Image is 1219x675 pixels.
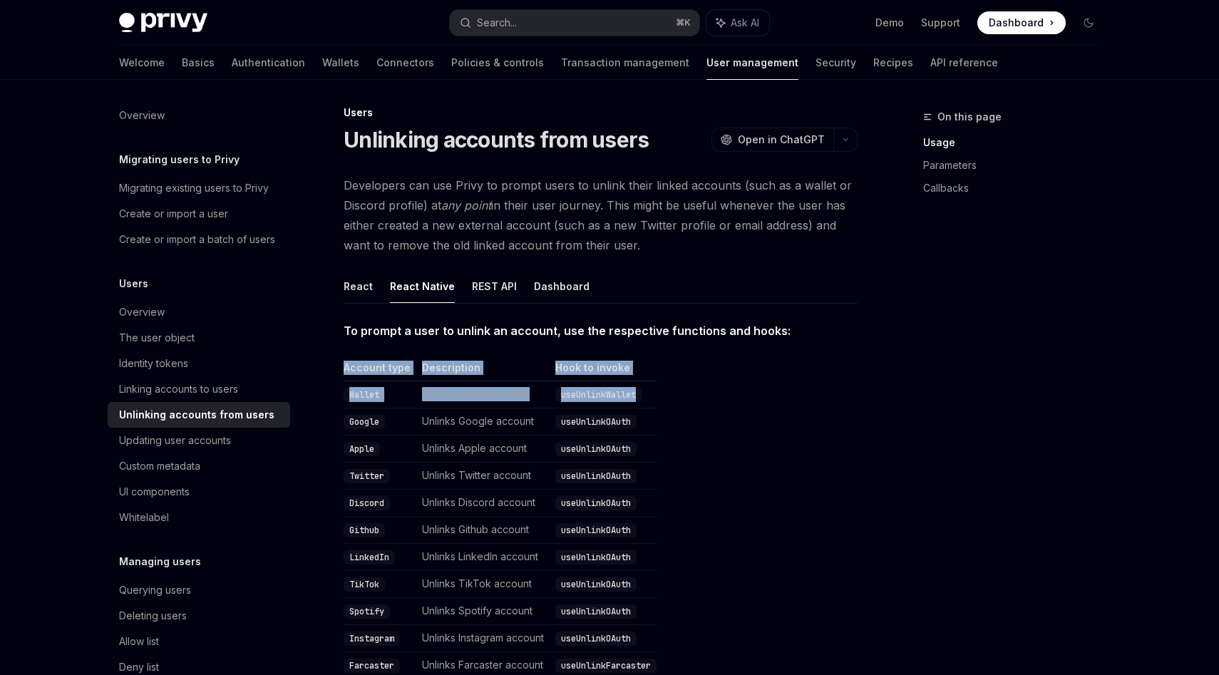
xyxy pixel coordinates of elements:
span: Dashboard [989,16,1044,30]
h5: Users [119,275,148,292]
a: Querying users [108,577,290,603]
code: TikTok [344,577,385,592]
code: Twitter [344,469,390,483]
td: Unlinks external wallet [416,381,550,408]
a: Welcome [119,46,165,80]
a: UI components [108,479,290,505]
code: useUnlinkOAuth [555,442,637,456]
div: Search... [477,14,517,31]
button: Open in ChatGPT [711,128,833,152]
code: useUnlinkOAuth [555,550,637,565]
code: Spotify [344,604,390,619]
a: Parameters [923,154,1111,177]
code: useUnlinkOAuth [555,577,637,592]
a: User management [706,46,798,80]
em: any point [441,198,491,212]
a: Support [921,16,960,30]
td: Unlinks Discord account [416,490,550,517]
a: Recipes [873,46,913,80]
a: Overview [108,103,290,128]
code: useUnlinkOAuth [555,632,637,646]
a: Demo [875,16,904,30]
code: Github [344,523,385,537]
span: ⌘ K [676,17,691,29]
a: Connectors [376,46,434,80]
code: useUnlinkWallet [555,388,642,402]
a: The user object [108,325,290,351]
a: Security [816,46,856,80]
div: Identity tokens [119,355,188,372]
div: Custom metadata [119,458,200,475]
code: Instagram [344,632,400,646]
code: LinkedIn [344,550,395,565]
a: Updating user accounts [108,428,290,453]
button: REST API [472,269,517,303]
td: Unlinks Apple account [416,436,550,463]
a: Dashboard [977,11,1066,34]
code: useUnlinkFarcaster [555,659,657,673]
a: Transaction management [561,46,689,80]
img: dark logo [119,13,207,33]
a: Identity tokens [108,351,290,376]
div: Updating user accounts [119,432,231,449]
a: API reference [930,46,998,80]
code: Wallet [344,388,385,402]
a: Overview [108,299,290,325]
code: useUnlinkOAuth [555,415,637,429]
div: Whitelabel [119,509,169,526]
button: Dashboard [534,269,590,303]
span: Open in ChatGPT [738,133,825,147]
div: Deleting users [119,607,187,624]
button: Search...⌘K [450,10,699,36]
a: Custom metadata [108,453,290,479]
h5: Migrating users to Privy [119,151,240,168]
a: Create or import a batch of users [108,227,290,252]
a: Callbacks [923,177,1111,200]
strong: To prompt a user to unlink an account, use the respective functions and hooks: [344,324,791,338]
a: Policies & controls [451,46,544,80]
button: React [344,269,373,303]
a: Authentication [232,46,305,80]
a: Whitelabel [108,505,290,530]
div: Querying users [119,582,191,599]
td: Unlinks Twitter account [416,463,550,490]
th: Description [416,361,550,381]
h1: Unlinking accounts from users [344,127,649,153]
a: Wallets [322,46,359,80]
div: Create or import a batch of users [119,231,275,248]
th: Account type [344,361,416,381]
button: Ask AI [706,10,769,36]
code: useUnlinkOAuth [555,469,637,483]
div: The user object [119,329,195,346]
div: Create or import a user [119,205,228,222]
a: Linking accounts to users [108,376,290,402]
div: Overview [119,304,165,321]
code: useUnlinkOAuth [555,523,637,537]
code: Google [344,415,385,429]
div: Overview [119,107,165,124]
th: Hook to invoke [550,361,657,381]
code: Discord [344,496,390,510]
div: Allow list [119,633,159,650]
div: Linking accounts to users [119,381,238,398]
code: Apple [344,442,380,456]
div: UI components [119,483,190,500]
code: useUnlinkOAuth [555,496,637,510]
div: Users [344,105,858,120]
td: Unlinks Spotify account [416,598,550,625]
td: Unlinks Github account [416,517,550,544]
code: useUnlinkOAuth [555,604,637,619]
span: On this page [937,108,1002,125]
td: Unlinks LinkedIn account [416,544,550,571]
span: Developers can use Privy to prompt users to unlink their linked accounts (such as a wallet or Dis... [344,175,858,255]
a: Create or import a user [108,201,290,227]
div: Migrating existing users to Privy [119,180,269,197]
span: Ask AI [731,16,759,30]
div: Unlinking accounts from users [119,406,274,423]
h5: Managing users [119,553,201,570]
a: Allow list [108,629,290,654]
td: Unlinks Google account [416,408,550,436]
button: React Native [390,269,455,303]
td: Unlinks Instagram account [416,625,550,652]
code: Farcaster [344,659,400,673]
